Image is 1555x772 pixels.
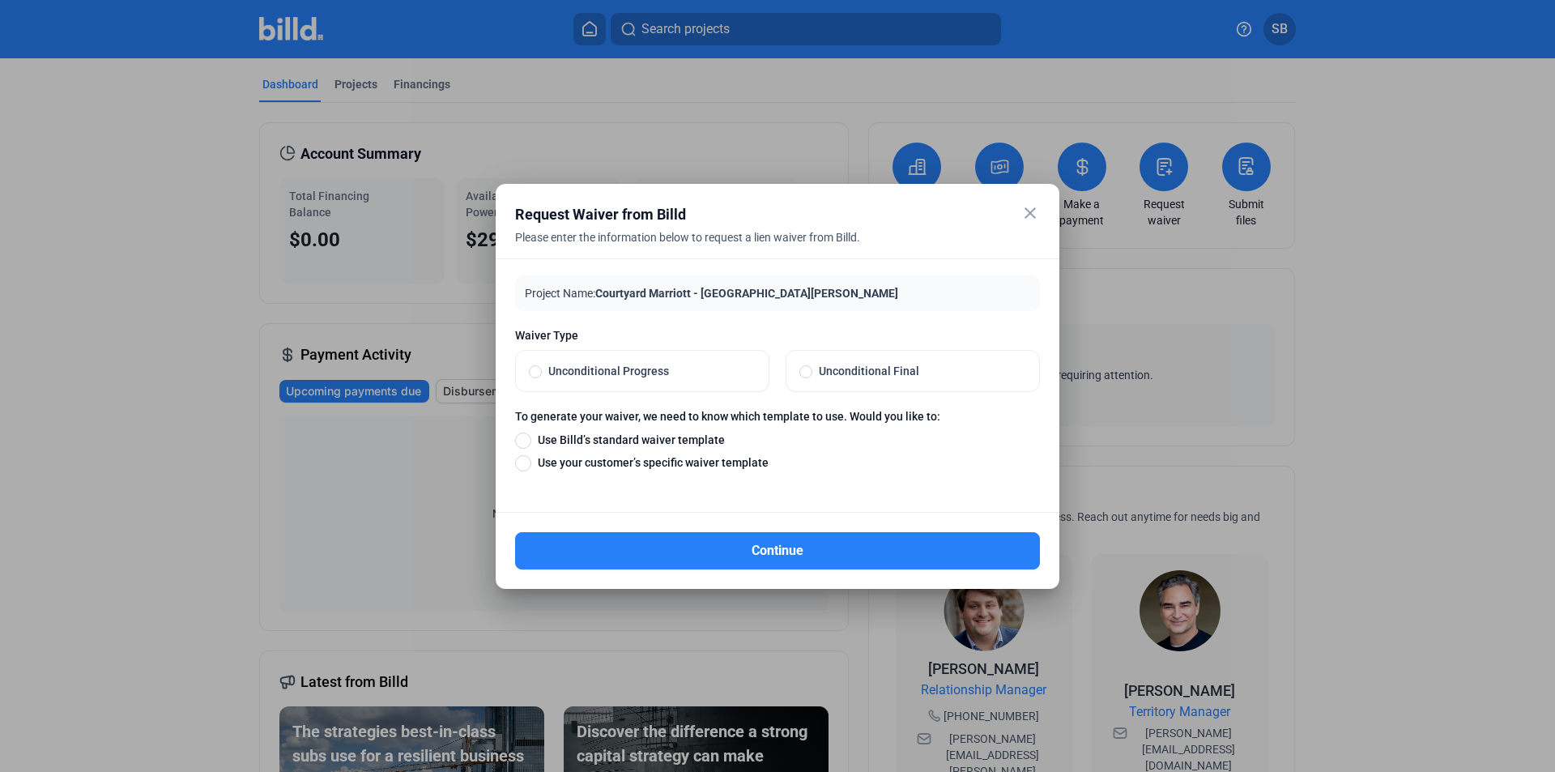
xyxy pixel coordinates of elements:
[531,432,725,448] span: Use Billd’s standard waiver template
[531,454,769,471] span: Use your customer’s specific waiver template
[542,363,756,379] span: Unconditional Progress
[515,229,999,265] div: Please enter the information below to request a lien waiver from Billd.
[595,287,898,300] span: Courtyard Marriott - [GEOGRAPHIC_DATA][PERSON_NAME]
[515,408,1040,431] label: To generate your waiver, we need to know which template to use. Would you like to:
[1020,203,1040,223] mat-icon: close
[515,327,1040,343] span: Waiver Type
[812,363,1026,379] span: Unconditional Final
[515,532,1040,569] button: Continue
[515,203,999,226] div: Request Waiver from Billd
[525,287,595,300] span: Project Name:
